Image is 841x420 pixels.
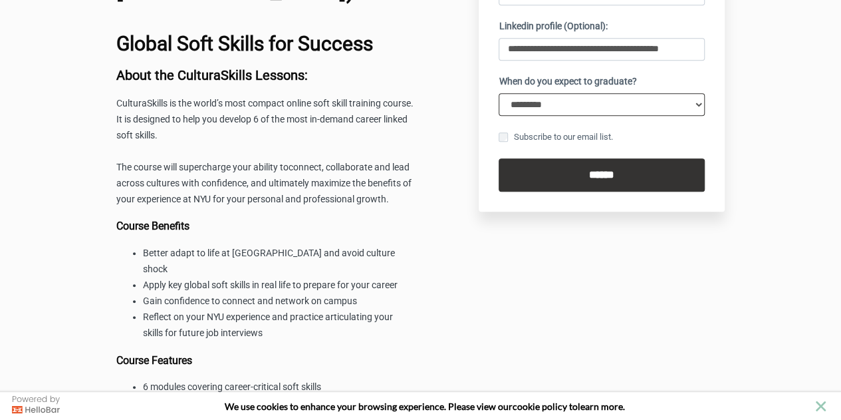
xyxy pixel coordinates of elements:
[499,132,508,142] input: Subscribe to our email list.
[143,296,357,306] span: Gain confidence to connect and network on campus
[143,312,393,338] span: Reflect on your NYU experience and practice articulating your skills for future job interviews
[569,401,578,412] strong: to
[513,401,567,412] a: cookie policy
[812,398,829,415] button: close
[116,354,192,367] b: Course Features
[499,19,607,35] label: Linkedin profile (Optional):
[499,130,612,144] label: Subscribe to our email list.
[116,162,289,172] span: The course will supercharge your ability to
[116,68,414,83] h3: About the CulturaSkills Lessons:
[499,74,636,90] label: When do you expect to graduate?
[116,162,412,204] span: connect, collaborate and lead across cultures with confidence, and ultimately maximize the benefi...
[116,98,414,140] span: CulturaSkills is the world’s most compact online soft skill training course. It is designed to he...
[116,220,189,232] b: Course Benefits
[143,280,398,290] span: Apply key global soft skills in real life to prepare for your career
[225,401,513,412] span: We use cookies to enhance your browsing experience. Please view our
[143,248,395,274] span: Better adapt to life at [GEOGRAPHIC_DATA] and avoid culture shock
[578,401,625,412] span: learn more.
[143,381,321,392] span: 6 modules covering career-critical soft skills
[116,32,373,55] b: Global Soft Skills for Success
